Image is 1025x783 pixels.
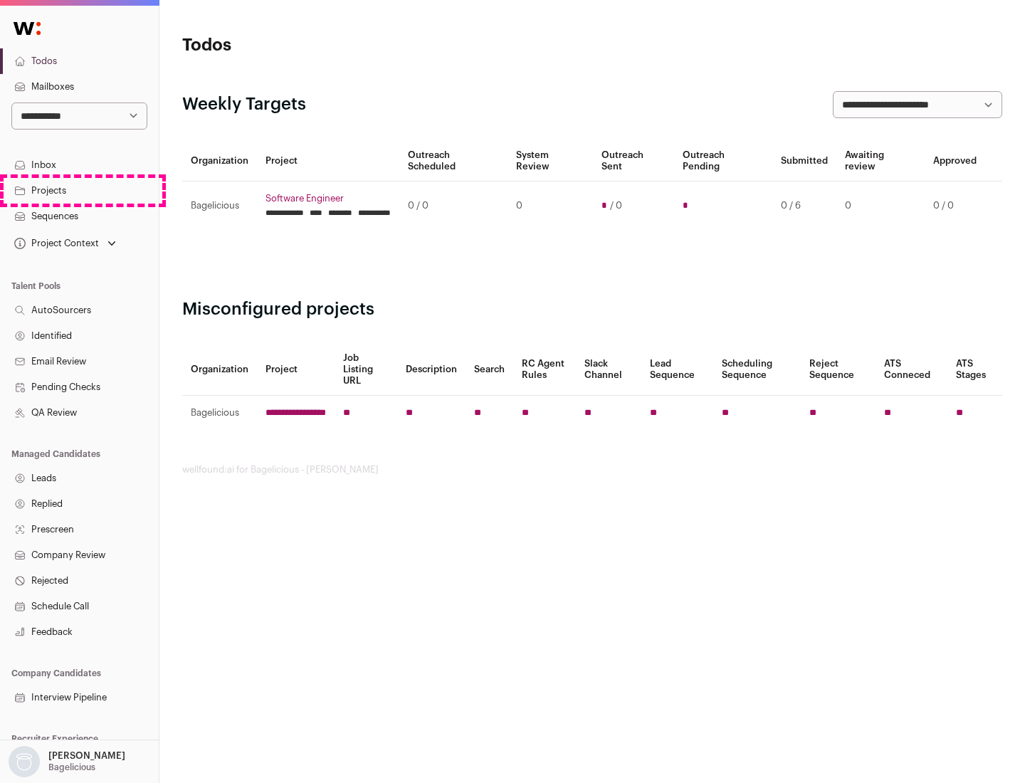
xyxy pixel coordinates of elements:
img: Wellfound [6,14,48,43]
button: Open dropdown [6,746,128,777]
th: Search [466,344,513,396]
th: Description [397,344,466,396]
th: Project [257,344,335,396]
img: nopic.png [9,746,40,777]
button: Open dropdown [11,233,119,253]
td: 0 / 6 [772,182,836,231]
th: Project [257,141,399,182]
th: System Review [508,141,592,182]
td: 0 [508,182,592,231]
h2: Misconfigured projects [182,298,1002,321]
th: Reject Sequence [801,344,876,396]
p: [PERSON_NAME] [48,750,125,762]
a: Software Engineer [266,193,391,204]
th: Organization [182,344,257,396]
th: Outreach Sent [593,141,675,182]
h1: Todos [182,34,456,57]
div: Project Context [11,238,99,249]
th: ATS Stages [947,344,1002,396]
th: Organization [182,141,257,182]
th: Slack Channel [576,344,641,396]
th: Outreach Scheduled [399,141,508,182]
td: 0 / 0 [925,182,985,231]
td: Bagelicious [182,182,257,231]
th: Lead Sequence [641,344,713,396]
td: 0 [836,182,925,231]
footer: wellfound:ai for Bagelicious - [PERSON_NAME] [182,464,1002,475]
td: Bagelicious [182,396,257,431]
p: Bagelicious [48,762,95,773]
th: Scheduling Sequence [713,344,801,396]
th: Awaiting review [836,141,925,182]
td: 0 / 0 [399,182,508,231]
span: / 0 [610,200,622,211]
th: Submitted [772,141,836,182]
th: Job Listing URL [335,344,397,396]
th: RC Agent Rules [513,344,575,396]
th: Outreach Pending [674,141,772,182]
th: ATS Conneced [876,344,947,396]
h2: Weekly Targets [182,93,306,116]
th: Approved [925,141,985,182]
